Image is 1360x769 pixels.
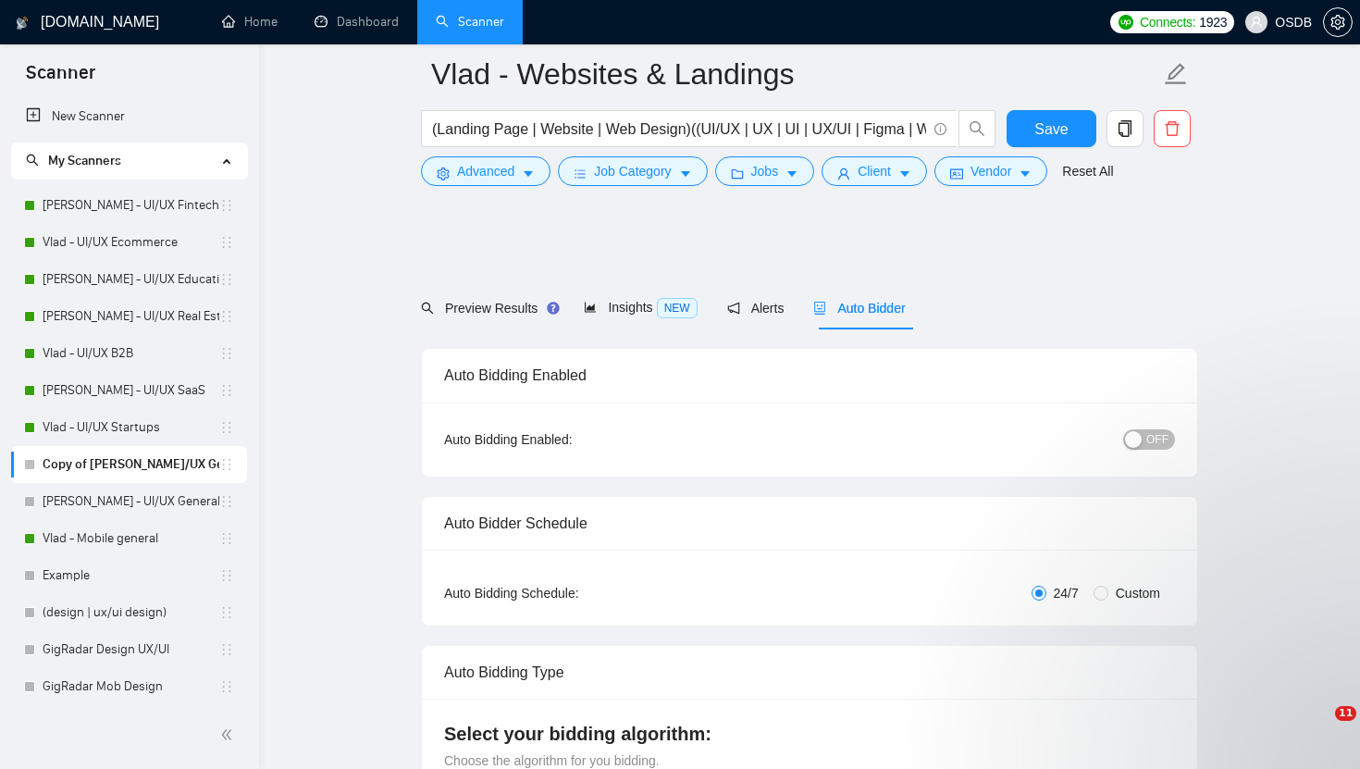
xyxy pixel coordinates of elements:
span: Jobs [751,161,779,181]
li: Example [11,557,247,594]
span: user [837,167,850,180]
span: copy [1107,120,1143,137]
span: holder [219,420,234,435]
span: info-circle [934,123,946,135]
span: Vendor [971,161,1011,181]
span: area-chart [584,301,597,314]
li: Vlad - UI/UX Ecommerce [11,224,247,261]
span: user [1250,16,1263,29]
a: [PERSON_NAME] - UI/UX SaaS [43,372,219,409]
button: search [958,110,995,147]
button: folderJobscaret-down [715,156,815,186]
a: [PERSON_NAME] - UI/UX Real Estate [43,298,219,335]
span: My Scanners [26,153,121,168]
span: holder [219,605,234,620]
a: (design | ux/ui design) [43,594,219,631]
li: Vlad - UI/UX Fintech [11,187,247,224]
a: Copy of [PERSON_NAME]/UX General [43,446,219,483]
span: robot [813,302,826,315]
button: userClientcaret-down [822,156,927,186]
a: [PERSON_NAME] - UI/UX Education [43,261,219,298]
a: dashboardDashboard [315,14,399,30]
span: holder [219,383,234,398]
span: search [26,154,39,167]
li: Vlad - UI/UX Real Estate [11,298,247,335]
div: Auto Bidding Schedule: [444,583,687,603]
input: Search Freelance Jobs... [432,118,926,141]
span: folder [731,167,744,180]
a: GigRadar Mob Design [43,668,219,705]
span: Advanced [457,161,514,181]
a: searchScanner [436,14,504,30]
div: Auto Bidding Type [444,646,1175,699]
li: New Scanner [11,98,247,135]
span: Scanner [11,59,110,98]
span: setting [1324,15,1352,30]
a: Reset All [1062,161,1113,181]
a: New Scanner [26,98,232,135]
span: holder [219,309,234,324]
span: double-left [220,726,239,744]
a: [PERSON_NAME] - UI/UX Fintech [43,187,219,224]
span: holder [219,198,234,213]
span: Preview Results [421,301,554,316]
span: caret-down [679,167,692,180]
span: caret-down [522,167,535,180]
span: holder [219,642,234,657]
li: Vlad - UI/UX B2B [11,335,247,372]
a: Example [43,557,219,594]
span: holder [219,568,234,583]
div: Auto Bidder Schedule [444,497,1175,550]
span: Auto Bidder [813,301,905,316]
button: Save [1007,110,1096,147]
a: GigRadar Design UX/UI [43,631,219,668]
a: [PERSON_NAME] - UI/UX General [43,483,219,520]
li: GigRadar Design UX/UI [11,631,247,668]
span: holder [219,235,234,250]
a: setting [1323,15,1353,30]
li: Vlad - UI/UX Startups [11,409,247,446]
div: Tooltip anchor [545,300,562,316]
a: Vlad - UI/UX B2B [43,335,219,372]
span: Save [1034,118,1068,141]
span: Client [858,161,891,181]
span: notification [727,302,740,315]
span: holder [219,457,234,472]
li: (design | ux/ui design) [11,594,247,631]
img: logo [16,8,29,38]
li: Vlad - UI/UX General [11,483,247,520]
button: idcardVendorcaret-down [934,156,1047,186]
span: holder [219,531,234,546]
div: Auto Bidding Enabled [444,349,1175,402]
li: Vlad - Mobile general [11,520,247,557]
span: holder [219,494,234,509]
button: settingAdvancedcaret-down [421,156,550,186]
a: Vlad - UI/UX Ecommerce [43,224,219,261]
span: idcard [950,167,963,180]
input: Scanner name... [431,51,1160,97]
span: NEW [657,298,698,318]
span: holder [219,346,234,361]
span: 1923 [1199,12,1227,32]
img: upwork-logo.png [1119,15,1133,30]
button: barsJob Categorycaret-down [558,156,707,186]
li: Vlad - UI/UX SaaS [11,372,247,409]
span: Job Category [594,161,671,181]
li: Copy of Vlad - UI/UX General [11,446,247,483]
span: Insights [584,300,697,315]
iframe: Intercom live chat [1297,706,1341,750]
li: Vlad - UI/UX Education [11,261,247,298]
span: caret-down [785,167,798,180]
span: holder [219,679,234,694]
span: setting [437,167,450,180]
h4: Select your bidding algorithm: [444,721,1175,747]
span: Alerts [727,301,785,316]
li: GigRadar Mob Design [11,668,247,705]
span: edit [1164,62,1188,86]
a: homeHome [222,14,278,30]
span: search [959,120,995,137]
button: delete [1154,110,1191,147]
span: caret-down [1019,167,1032,180]
span: 11 [1335,706,1356,721]
span: delete [1155,120,1190,137]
